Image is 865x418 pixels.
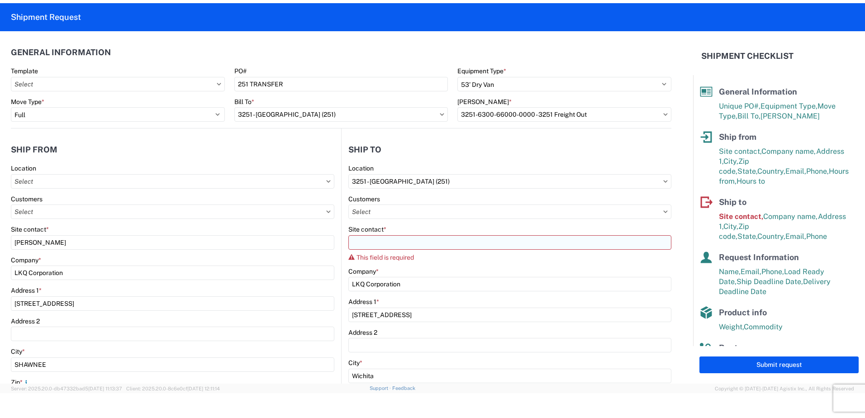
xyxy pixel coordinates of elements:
[719,323,744,331] span: Weight,
[719,132,756,142] span: Ship from
[11,98,44,106] label: Move Type
[719,147,761,156] span: Site contact,
[234,67,247,75] label: PO#
[11,67,38,75] label: Template
[11,256,41,264] label: Company
[356,254,414,261] span: This field is required
[11,378,30,386] label: Zip
[370,385,392,391] a: Support
[737,277,803,286] span: Ship Deadline Date,
[348,225,386,233] label: Site contact
[348,267,379,275] label: Company
[392,385,415,391] a: Feedback
[715,385,854,393] span: Copyright © [DATE]-[DATE] Agistix Inc., All Rights Reserved
[348,145,381,154] h2: Ship to
[348,359,362,367] label: City
[348,298,379,306] label: Address 1
[757,167,785,176] span: Country,
[234,98,254,106] label: Bill To
[457,98,512,106] label: [PERSON_NAME]
[723,222,738,231] span: City,
[699,356,859,373] button: Submit request
[11,225,49,233] label: Site contact
[11,12,81,23] h2: Shipment Request
[719,267,741,276] span: Name,
[701,51,794,62] h2: Shipment Checklist
[88,386,122,391] span: [DATE] 11:13:37
[785,167,806,176] span: Email,
[348,195,380,203] label: Customers
[719,197,746,207] span: Ship to
[719,343,742,352] span: Route
[11,174,334,189] input: Select
[719,212,763,221] span: Site contact,
[11,204,334,219] input: Select
[11,164,36,172] label: Location
[806,167,829,176] span: Phone,
[719,308,767,317] span: Product info
[11,77,225,91] input: Select
[11,48,111,57] h2: General Information
[11,386,122,391] span: Server: 2025.20.0-db47332bad5
[719,87,797,96] span: General Information
[187,386,220,391] span: [DATE] 12:11:14
[11,145,57,154] h2: Ship from
[737,167,757,176] span: State,
[348,328,377,337] label: Address 2
[719,252,799,262] span: Request Information
[760,102,817,110] span: Equipment Type,
[744,323,783,331] span: Commodity
[761,267,784,276] span: Phone,
[737,177,765,185] span: Hours to
[806,232,827,241] span: Phone
[11,347,25,356] label: City
[348,164,374,172] label: Location
[11,195,43,203] label: Customers
[11,317,40,325] label: Address 2
[757,232,785,241] span: Country,
[719,102,760,110] span: Unique PO#,
[785,232,806,241] span: Email,
[763,212,818,221] span: Company name,
[723,157,738,166] span: City,
[737,112,760,120] span: Bill To,
[234,107,448,122] input: Select
[760,112,820,120] span: [PERSON_NAME]
[737,232,757,241] span: State,
[761,147,816,156] span: Company name,
[457,107,671,122] input: Select
[348,204,671,219] input: Select
[348,174,671,189] input: Select
[11,286,42,294] label: Address 1
[457,67,506,75] label: Equipment Type
[741,267,761,276] span: Email,
[126,386,220,391] span: Client: 2025.20.0-8c6e0cf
